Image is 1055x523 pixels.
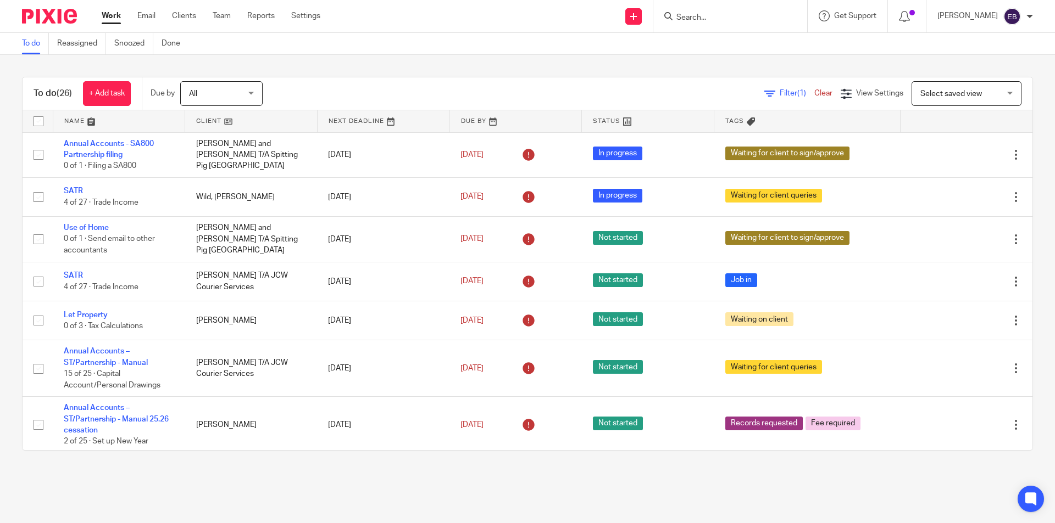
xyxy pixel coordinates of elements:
[593,312,643,326] span: Not started
[185,262,318,301] td: [PERSON_NAME] T/A JCW Courier Services
[172,10,196,21] a: Clients
[22,9,77,24] img: Pixie
[725,417,803,430] span: Records requested
[834,12,876,20] span: Get Support
[317,177,449,216] td: [DATE]
[137,10,156,21] a: Email
[317,262,449,301] td: [DATE]
[460,235,484,243] span: [DATE]
[185,397,318,453] td: [PERSON_NAME]
[460,364,484,372] span: [DATE]
[185,340,318,397] td: [PERSON_NAME] T/A JCW Courier Services
[64,199,138,206] span: 4 of 27 · Trade Income
[57,33,106,54] a: Reassigned
[856,89,903,97] span: View Settings
[102,10,121,21] a: Work
[937,10,998,21] p: [PERSON_NAME]
[57,89,72,98] span: (26)
[317,340,449,397] td: [DATE]
[189,90,197,98] span: All
[291,10,320,21] a: Settings
[317,301,449,340] td: [DATE]
[593,417,643,430] span: Not started
[593,360,643,374] span: Not started
[64,140,154,159] a: Annual Accounts - SA800 Partnership filing
[317,397,449,453] td: [DATE]
[34,88,72,99] h1: To do
[780,89,814,97] span: Filter
[814,89,832,97] a: Clear
[64,370,160,389] span: 15 of 25 · Capital Account/Personal Drawings
[593,273,643,287] span: Not started
[725,360,822,374] span: Waiting for client queries
[185,301,318,340] td: [PERSON_NAME]
[213,10,231,21] a: Team
[460,278,484,285] span: [DATE]
[64,224,109,232] a: Use of Home
[460,151,484,159] span: [DATE]
[1003,8,1021,25] img: svg%3E
[797,89,806,97] span: (1)
[317,132,449,177] td: [DATE]
[64,322,143,330] span: 0 of 3 · Tax Calculations
[593,231,643,245] span: Not started
[725,189,822,203] span: Waiting for client queries
[460,193,484,201] span: [DATE]
[162,33,188,54] a: Done
[725,273,757,287] span: Job in
[64,162,136,170] span: 0 of 1 · Filing a SA800
[185,132,318,177] td: [PERSON_NAME] and [PERSON_NAME] T/A Spitting Pig [GEOGRAPHIC_DATA]
[22,33,49,54] a: To do
[64,311,108,319] a: Let Property
[593,189,642,203] span: In progress
[725,147,849,160] span: Waiting for client to sign/approve
[64,272,83,279] a: SATR
[185,217,318,262] td: [PERSON_NAME] and [PERSON_NAME] T/A Spitting Pig [GEOGRAPHIC_DATA]
[64,404,169,434] a: Annual Accounts – ST/Partnership - Manual 25.26 cessation
[593,147,642,160] span: In progress
[64,187,83,195] a: SATR
[151,88,175,99] p: Due by
[185,177,318,216] td: Wild, [PERSON_NAME]
[806,417,860,430] span: Fee required
[247,10,275,21] a: Reports
[64,235,155,255] span: 0 of 1 · Send email to other accountants
[460,317,484,324] span: [DATE]
[114,33,153,54] a: Snoozed
[725,312,793,326] span: Waiting on client
[920,90,982,98] span: Select saved view
[725,118,744,124] span: Tags
[64,437,148,445] span: 2 of 25 · Set up New Year
[83,81,131,106] a: + Add task
[64,283,138,291] span: 4 of 27 · Trade Income
[725,231,849,245] span: Waiting for client to sign/approve
[675,13,774,23] input: Search
[64,347,148,366] a: Annual Accounts – ST/Partnership - Manual
[317,217,449,262] td: [DATE]
[460,421,484,429] span: [DATE]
